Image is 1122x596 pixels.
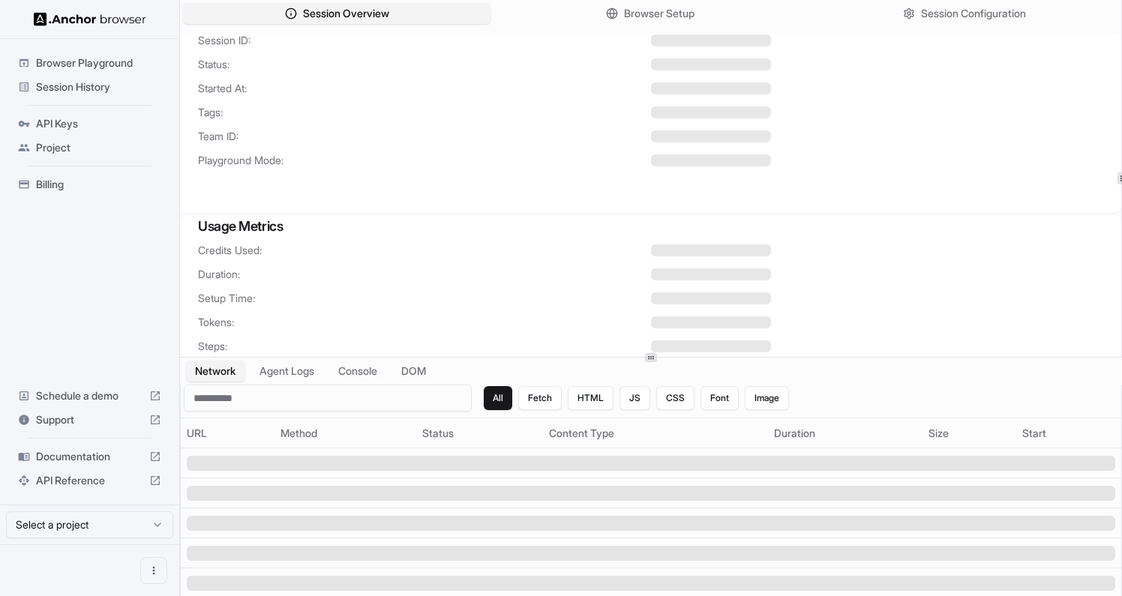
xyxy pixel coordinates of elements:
[250,361,323,382] button: Agent Logs
[198,267,651,282] span: Duration:
[198,291,651,306] span: Setup Time:
[12,112,167,136] div: API Keys
[12,51,167,75] div: Browser Playground
[774,426,917,441] div: Duration
[745,386,789,410] button: Image
[36,116,161,131] span: API Keys
[12,445,167,469] div: Documentation
[198,243,651,258] span: Credits Used:
[187,426,268,441] div: URL
[12,172,167,196] div: Billing
[422,426,537,441] div: Status
[484,386,512,410] button: All
[198,105,651,120] span: Tags:
[140,557,167,584] button: Open menu
[329,361,386,382] button: Console
[198,81,651,96] span: Started At:
[198,129,651,144] span: Team ID:
[700,386,739,410] button: Font
[928,426,1010,441] div: Size
[656,386,694,410] button: CSS
[198,33,651,48] span: Session ID:
[36,79,161,94] span: Session History
[34,12,146,26] img: Anchor Logo
[12,469,167,493] div: API Reference
[36,140,161,155] span: Project
[624,6,694,21] span: Browser Setup
[36,473,143,488] span: API Reference
[12,136,167,160] div: Project
[921,6,1026,21] span: Session Configuration
[198,57,651,72] span: Status:
[392,361,435,382] button: DOM
[198,315,651,330] span: Tokens:
[198,153,651,168] span: Playground Mode:
[186,361,244,382] button: Network
[36,177,161,192] span: Billing
[36,449,143,464] span: Documentation
[198,216,1103,237] h3: Usage Metrics
[1022,426,1115,441] div: Start
[36,55,161,70] span: Browser Playground
[36,388,143,403] span: Schedule a demo
[12,75,167,99] div: Session History
[280,426,410,441] div: Method
[12,384,167,408] div: Schedule a demo
[518,386,562,410] button: Fetch
[619,386,650,410] button: JS
[549,426,762,441] div: Content Type
[36,412,143,427] span: Support
[12,408,167,432] div: Support
[198,339,651,354] span: Steps:
[303,6,389,21] span: Session Overview
[568,386,613,410] button: HTML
